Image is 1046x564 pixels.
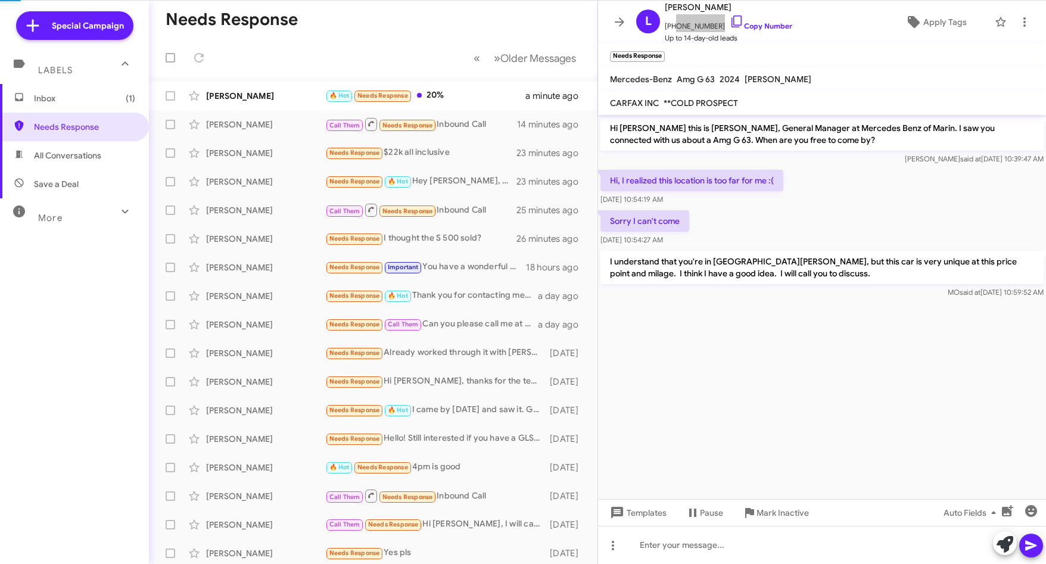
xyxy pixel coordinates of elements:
div: Inbound Call [325,488,547,503]
div: Thank you for contacting me. There is nothing you can do at the present moment. I'll be in touch. [325,289,538,303]
div: a day ago [538,319,588,331]
span: Labels [38,65,73,76]
span: Save a Deal [34,178,79,190]
div: [PERSON_NAME] [206,433,325,445]
span: Needs Response [329,320,380,328]
h1: Needs Response [166,10,298,29]
div: Hey [PERSON_NAME], thanks for reaching out. I'm pretty tied up with work. Plus I don't think [PER... [325,175,516,188]
div: Can you please call me at [PHONE_NUMBER] [325,317,538,331]
div: 25 minutes ago [516,204,588,216]
div: $22k all inclusive [325,146,516,160]
span: said at [960,288,980,297]
span: All Conversations [34,149,101,161]
p: I understand that you're in [GEOGRAPHIC_DATA][PERSON_NAME], but this car is very unique at this p... [600,251,1044,284]
div: [PERSON_NAME] [206,490,325,502]
a: Special Campaign [16,11,133,40]
div: [PERSON_NAME] [206,319,325,331]
div: [DATE] [547,433,588,445]
span: Call Them [329,521,360,528]
a: Copy Number [730,21,792,30]
div: [PERSON_NAME] [206,519,325,531]
div: Inbound Call [325,202,516,217]
button: Templates [598,502,676,524]
span: Special Campaign [52,20,124,32]
div: [DATE] [547,404,588,416]
span: L [645,12,652,31]
div: [PERSON_NAME] [206,176,325,188]
div: [DATE] [547,547,588,559]
div: Inbound Call [325,117,517,132]
span: Needs Response [329,378,380,385]
div: [PERSON_NAME] [206,290,325,302]
p: Hi [PERSON_NAME] this is [PERSON_NAME], General Manager at Mercedes Benz of Marin. I saw you conn... [600,117,1044,151]
span: Call Them [388,320,419,328]
span: CARFAX INC [610,98,659,108]
span: Needs Response [368,521,419,528]
div: [PERSON_NAME] [206,204,325,216]
div: 23 minutes ago [516,176,588,188]
div: [PERSON_NAME] [206,147,325,159]
div: 4pm is good [325,460,547,474]
span: Older Messages [500,52,576,65]
div: 26 minutes ago [516,233,588,245]
div: Hello! Still interested if you have a GLS450 executive rear and exclusive trim. Let me know [325,432,547,445]
div: 20% [325,89,525,102]
div: [DATE] [547,519,588,531]
button: Mark Inactive [733,502,818,524]
span: Apply Tags [923,11,967,33]
p: Hi, I realized this location is too far for me :( [600,170,783,191]
div: Hi [PERSON_NAME], I will call you [DATE] .. [325,518,547,531]
span: Amg G 63 [677,74,715,85]
span: Needs Response [329,349,380,357]
span: Needs Response [329,292,380,300]
span: Needs Response [329,406,380,414]
span: said at [960,154,981,163]
span: « [474,51,480,66]
div: a minute ago [525,90,588,102]
span: More [38,213,63,223]
div: [PERSON_NAME] [206,376,325,388]
button: Next [487,46,583,70]
p: Sorry I can't come [600,210,689,232]
button: Previous [466,46,487,70]
button: Auto Fields [934,502,1010,524]
span: Needs Response [329,549,380,557]
div: [DATE] [547,347,588,359]
span: 🔥 Hot [388,177,408,185]
div: [DATE] [547,490,588,502]
span: [PERSON_NAME] [745,74,811,85]
div: You have a wonderful client service rep in [PERSON_NAME] [325,260,526,274]
span: (1) [126,92,135,104]
span: » [494,51,500,66]
span: Needs Response [329,435,380,443]
div: [PERSON_NAME] [206,404,325,416]
span: Mark Inactive [757,502,809,524]
span: Up to 14-day-old leads [665,32,792,44]
div: [PERSON_NAME] [206,261,325,273]
div: [PERSON_NAME] [206,547,325,559]
div: [PERSON_NAME] [206,462,325,473]
div: [PERSON_NAME] [206,233,325,245]
span: Needs Response [357,463,408,471]
div: 18 hours ago [526,261,588,273]
span: Call Them [329,207,360,215]
span: 2024 [720,74,740,85]
div: [PERSON_NAME] [206,347,325,359]
div: a day ago [538,290,588,302]
span: [PHONE_NUMBER] [665,14,792,32]
span: Templates [608,502,667,524]
span: 🔥 Hot [329,463,350,471]
span: Needs Response [34,121,135,133]
small: Needs Response [610,51,665,62]
div: [PERSON_NAME] [206,119,325,130]
span: Needs Response [329,235,380,242]
div: 14 minutes ago [517,119,588,130]
span: [PERSON_NAME] [DATE] 10:39:47 AM [905,154,1044,163]
div: [DATE] [547,376,588,388]
div: 23 minutes ago [516,147,588,159]
span: MO [DATE] 10:59:52 AM [948,288,1044,297]
span: Call Them [329,493,360,501]
div: [DATE] [547,462,588,473]
span: Needs Response [382,121,433,129]
button: Apply Tags [882,11,989,33]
